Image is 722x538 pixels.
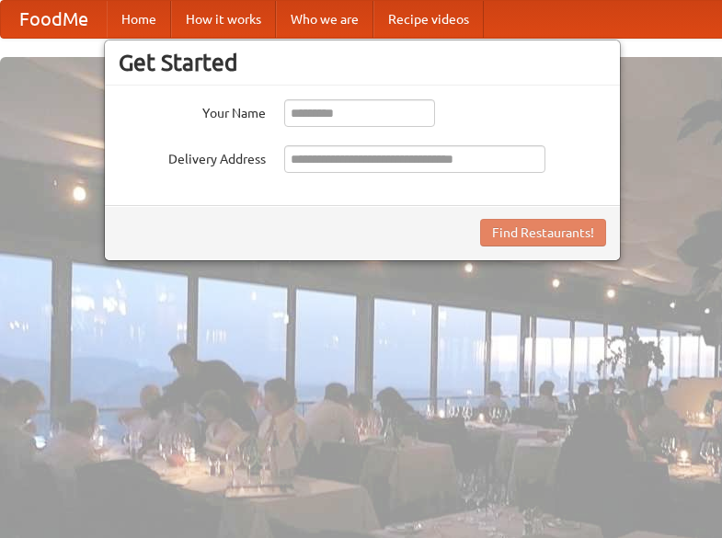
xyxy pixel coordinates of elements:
[107,1,171,38] a: Home
[373,1,484,38] a: Recipe videos
[480,219,606,246] button: Find Restaurants!
[119,49,606,76] h3: Get Started
[171,1,276,38] a: How it works
[1,1,107,38] a: FoodMe
[276,1,373,38] a: Who we are
[119,145,266,168] label: Delivery Address
[119,99,266,122] label: Your Name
